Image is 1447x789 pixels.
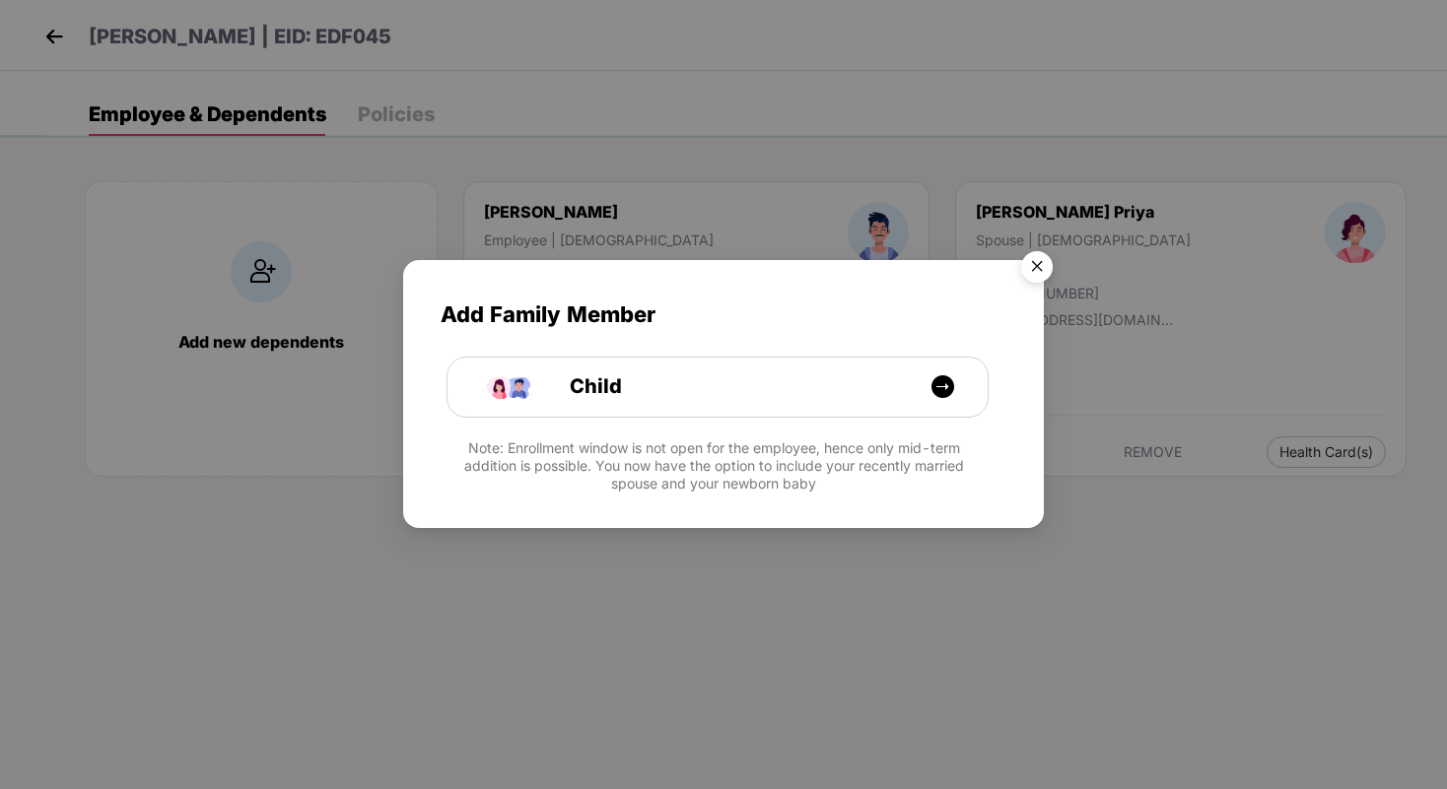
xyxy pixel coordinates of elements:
[525,371,622,402] span: Child
[930,374,955,399] img: icon
[441,297,1006,332] span: Add Family Member
[480,358,539,417] img: icon
[1009,241,1063,295] button: Close
[1009,242,1065,297] img: svg+xml;base64,PHN2ZyB4bWxucz0iaHR0cDovL3d3dy53My5vcmcvMjAwMC9zdmciIHdpZHRoPSI1NiIgaGVpZ2h0PSI1Ni...
[441,439,1006,493] div: Note: Enrollment window is not open for the employee, hence only mid-term addition is possible. Y...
